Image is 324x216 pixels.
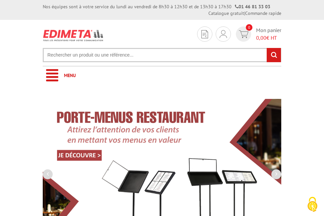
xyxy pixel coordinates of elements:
span: Menu [64,72,76,78]
div: | [208,10,281,17]
button: Cookies (fenêtre modale) [301,194,324,216]
img: Cookies (fenêtre modale) [304,196,321,213]
input: Rechercher un produit ou une référence... [43,48,281,62]
span: Mon panier [256,26,281,42]
input: rechercher [267,48,281,62]
a: Menu [43,66,281,85]
strong: 01 46 81 33 03 [235,4,270,10]
a: Commande rapide [245,10,281,16]
a: Catalogue gratuit [208,10,244,16]
span: 0,00 [256,34,266,41]
img: devis rapide [201,30,208,38]
span: € HT [256,34,281,42]
img: devis rapide [239,30,248,38]
img: Présentoir, panneau, stand - Edimeta - PLV, affichage, mobilier bureau, entreprise [43,26,104,44]
img: devis rapide [220,30,227,38]
a: devis rapide 0 Mon panier 0,00€ HT [234,26,281,42]
div: Nos équipes sont à votre service du lundi au vendredi de 8h30 à 12h30 et de 13h30 à 17h30 [43,3,270,10]
span: 0 [246,24,252,31]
